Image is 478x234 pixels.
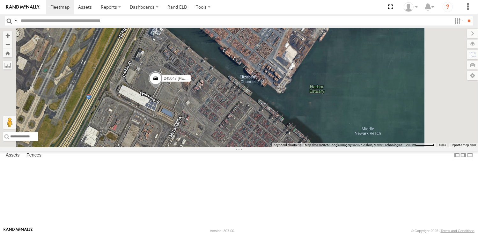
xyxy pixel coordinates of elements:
div: Dale Gerhard [401,2,420,12]
button: Zoom Home [3,49,12,57]
a: Terms and Conditions [441,229,474,233]
button: Drag Pegman onto the map to open Street View [3,116,16,129]
span: 245047 [PERSON_NAME] [164,76,209,81]
button: Keyboard shortcuts [274,143,301,147]
a: Terms (opens in new tab) [439,144,446,146]
label: Assets [3,151,23,160]
button: Map Scale: 200 m per 55 pixels [404,143,436,147]
div: © Copyright 2025 - [411,229,474,233]
span: 200 m [406,143,415,147]
label: Search Query [13,16,18,26]
a: Report a map error [451,143,476,147]
label: Dock Summary Table to the Left [454,151,460,160]
button: Zoom out [3,40,12,49]
label: Dock Summary Table to the Right [460,151,467,160]
a: Visit our Website [4,228,33,234]
label: Map Settings [467,71,478,80]
label: Search Filter Options [452,16,466,26]
label: Measure [3,61,12,69]
i: ? [443,2,453,12]
div: Version: 307.00 [210,229,234,233]
span: Map data ©2025 Google Imagery ©2025 Airbus, Maxar Technologies [305,143,402,147]
img: rand-logo.svg [6,5,40,9]
label: Hide Summary Table [467,151,473,160]
label: Fences [23,151,45,160]
button: Zoom in [3,31,12,40]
